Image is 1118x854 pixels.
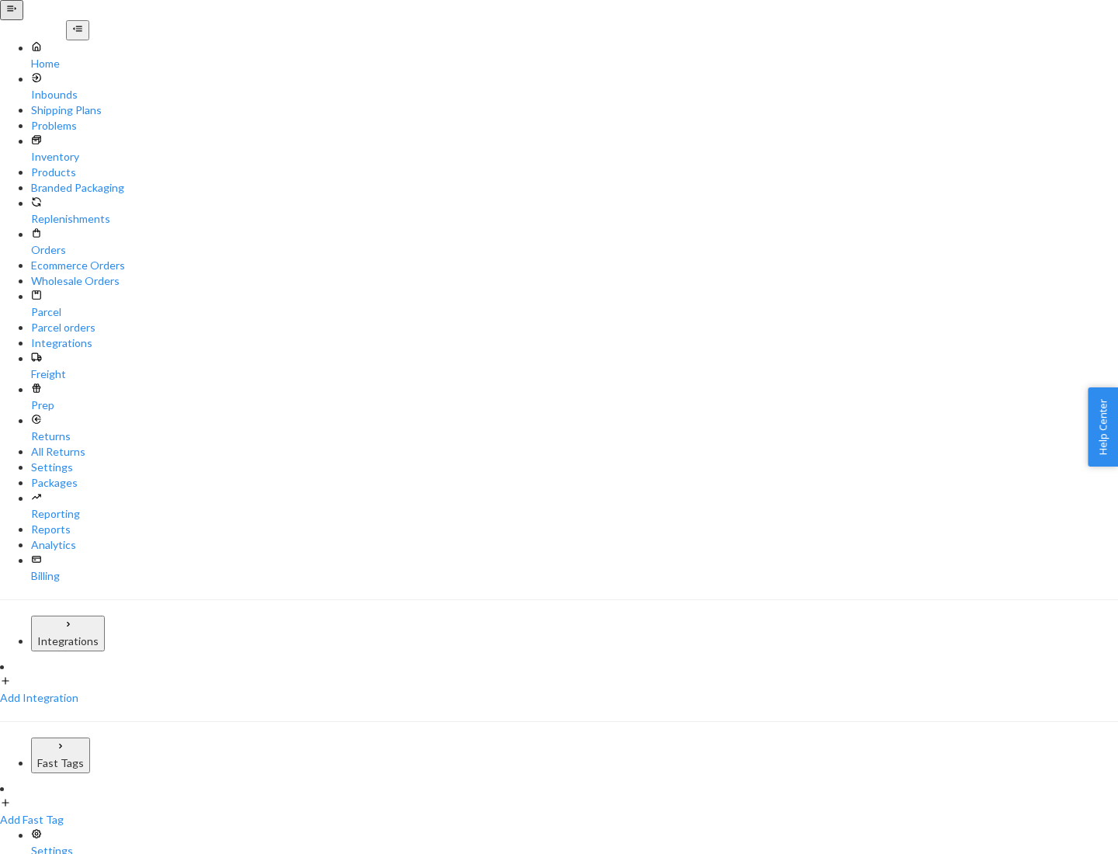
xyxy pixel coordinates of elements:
a: Parcel orders [31,320,1118,335]
div: Replenishments [31,211,1118,227]
a: Freight [31,351,1118,382]
a: Ecommerce Orders [31,258,1118,273]
div: Returns [31,429,1118,444]
a: All Returns [31,444,1118,460]
a: Analytics [31,537,1118,553]
a: Inventory [31,134,1118,165]
a: Prep [31,382,1118,413]
a: Inbounds [31,71,1118,102]
div: Freight [31,366,1118,382]
div: Integrations [37,634,99,649]
div: Billing [31,568,1118,584]
div: Home [31,56,1118,71]
div: Prep [31,397,1118,413]
div: Fast Tags [37,755,84,771]
a: Shipping Plans [31,102,1118,118]
div: Orders [31,242,1118,258]
button: Integrations [31,616,105,651]
button: Fast Tags [31,738,90,773]
a: Wholesale Orders [31,273,1118,289]
a: Billing [31,553,1118,584]
div: Inventory [31,149,1118,165]
button: Help Center [1088,387,1118,467]
a: Returns [31,413,1118,444]
a: Parcel [31,289,1118,320]
a: Packages [31,475,1118,491]
div: Parcel [31,304,1118,320]
a: Replenishments [31,196,1118,227]
a: Problems [31,118,1118,134]
a: Integrations [31,335,1118,351]
a: Reporting [31,491,1118,522]
a: Products [31,165,1118,180]
a: Reports [31,522,1118,537]
button: Close Navigation [66,20,89,40]
div: Inbounds [31,87,1118,102]
a: Settings [31,460,1118,475]
a: Orders [31,227,1118,258]
a: Branded Packaging [31,180,1118,196]
div: Reporting [31,506,1118,522]
a: Home [31,40,1118,71]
